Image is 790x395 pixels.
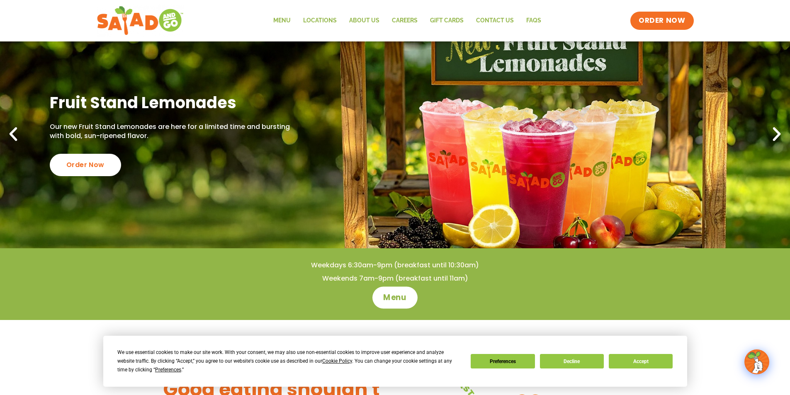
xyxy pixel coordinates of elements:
a: Menu [372,286,418,308]
a: Locations [297,11,343,30]
a: Menu [267,11,297,30]
div: Order Now [50,154,121,176]
button: Preferences [471,354,535,368]
img: new-SAG-logo-768×292 [97,4,184,37]
img: wpChatIcon [745,350,768,373]
a: About Us [343,11,386,30]
a: Contact Us [470,11,520,30]
div: We use essential cookies to make our site work. With your consent, we may also use non-essential ... [117,348,461,374]
a: ORDER NOW [630,12,693,30]
span: ORDER NOW [639,16,685,26]
span: Cookie Policy [322,358,352,364]
nav: Menu [267,11,547,30]
h4: Weekends 7am-9pm (breakfast until 11am) [17,274,773,283]
div: Cookie Consent Prompt [103,336,687,387]
a: FAQs [520,11,547,30]
button: Accept [609,354,673,368]
a: Careers [386,11,424,30]
h2: Fruit Stand Lemonades [50,92,294,113]
a: GIFT CARDS [424,11,470,30]
p: Our new Fruit Stand Lemonades are here for a limited time and bursting with bold, sun-ripened fla... [50,122,294,141]
button: Decline [540,354,604,368]
span: Preferences [155,367,181,373]
span: Menu [383,292,407,303]
h4: Weekdays 6:30am-9pm (breakfast until 10:30am) [17,261,773,270]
